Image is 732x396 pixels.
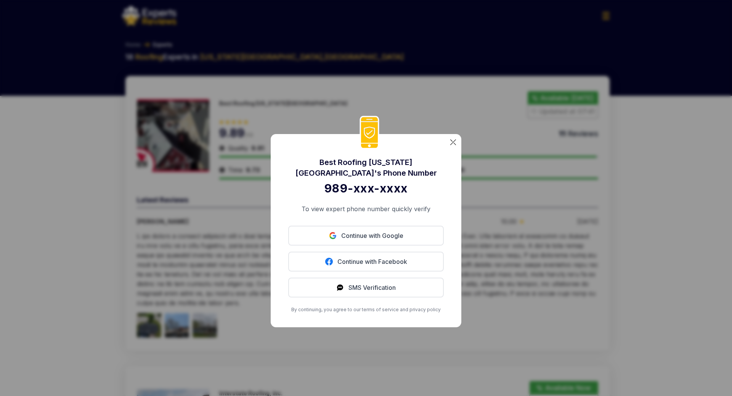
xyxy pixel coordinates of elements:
p: By continuing, you agree to our terms of service and privacy policy [288,307,444,313]
button: SMS Verification [288,278,444,297]
button: Continue with Facebook [288,252,444,272]
iframe: OpenWidget widget [583,123,732,396]
div: 989-xxx-xxxx [288,181,444,195]
div: Best Roofing [US_STATE][GEOGRAPHIC_DATA] 's Phone Number [288,157,444,178]
img: categoryImgae [450,139,456,145]
img: phoneIcon [360,116,379,150]
p: To view expert phone number quickly verify [288,204,444,213]
button: Continue with Google [288,226,444,246]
